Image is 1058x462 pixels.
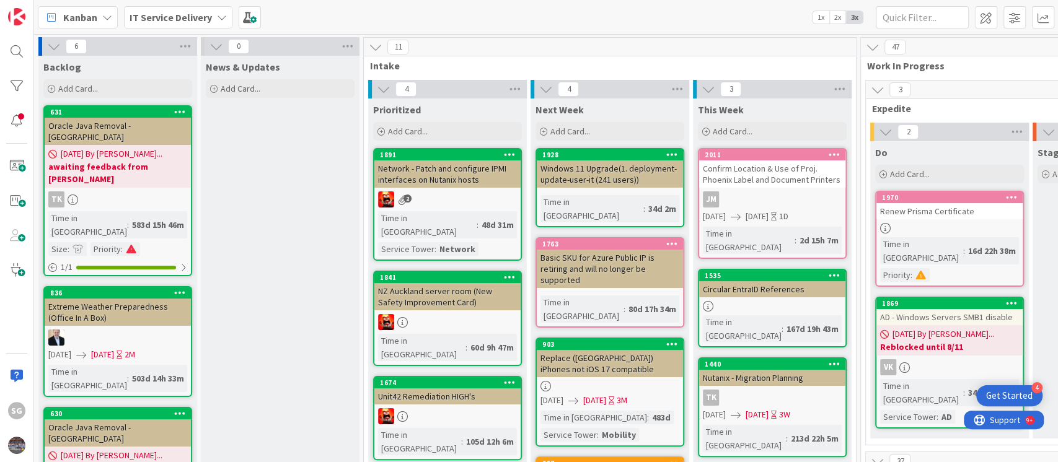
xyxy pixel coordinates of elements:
img: VN [378,408,394,424]
span: 6 [66,39,87,54]
div: Windows 11 Upgrade(1. deployment-update-user-it (241 users)) [537,160,683,188]
span: [DATE] [746,408,769,421]
div: 1891 [374,149,521,160]
span: Add Card... [890,168,930,180]
span: : [937,410,938,424]
div: 1841 [380,273,521,282]
img: Visit kanbanzone.com [8,8,25,25]
div: 1763 [537,238,683,250]
div: 483d [649,411,674,424]
b: IT Service Delivery [130,11,212,24]
span: 1x [813,11,829,24]
div: Time in [GEOGRAPHIC_DATA] [48,365,127,392]
div: 630 [50,409,191,418]
div: 3W [779,408,790,421]
div: 1440 [699,359,845,370]
a: 1928Windows 11 Upgrade(1. deployment-update-user-it (241 users))Time in [GEOGRAPHIC_DATA]:34d 2m [536,148,684,227]
span: : [643,202,645,216]
a: 1674Unit42 Remediation HIGH'sVNTime in [GEOGRAPHIC_DATA]:105d 12h 6m [373,376,522,460]
div: 105d 12h 6m [463,435,517,448]
div: AD - Windows Servers SMB1 disable [876,309,1023,325]
div: Get Started [986,390,1033,402]
input: Quick Filter... [876,6,969,28]
span: : [127,372,129,385]
div: TK [48,191,64,207]
div: Time in [GEOGRAPHIC_DATA] [540,295,624,323]
div: Oracle Java Removal - [GEOGRAPHIC_DATA] [45,118,191,145]
div: Oracle Java Removal - [GEOGRAPHIC_DATA] [45,419,191,447]
div: 1970 [876,192,1023,203]
span: Add Card... [550,126,590,137]
a: 1535Circular EntraID ReferencesTime in [GEOGRAPHIC_DATA]:167d 19h 43m [698,269,847,347]
a: 1440Nutanix - Migration PlanningTK[DATE][DATE]3WTime in [GEOGRAPHIC_DATA]:213d 22h 5m [698,357,847,457]
span: : [121,242,123,256]
span: : [786,432,788,445]
span: Kanban [63,10,97,25]
span: : [624,302,625,316]
div: 1440 [705,360,845,368]
div: 1841NZ Auckland server room (New Safety Improvement Card) [374,272,521,310]
div: 2011 [699,149,845,160]
div: 1D [779,210,788,223]
span: 47 [884,40,906,54]
span: Do [875,146,888,159]
div: 903Replace ([GEOGRAPHIC_DATA]) iPhones not iOS 17 compatible [537,339,683,377]
div: NZ Auckland server room (New Safety Improvement Card) [374,283,521,310]
div: 630 [45,408,191,419]
span: [DATE] [746,210,769,223]
span: Next Week [536,103,584,116]
div: Renew Prisma Certificate [876,203,1023,219]
div: 1763 [542,240,683,248]
div: AD [938,410,955,424]
div: Time in [GEOGRAPHIC_DATA] [378,334,465,361]
div: Unit42 Remediation HIGH's [374,388,521,404]
div: Priority [880,268,910,282]
div: 1869 [876,298,1023,309]
div: Circular EntraID References [699,281,845,297]
div: 630Oracle Java Removal - [GEOGRAPHIC_DATA] [45,408,191,447]
span: : [434,242,436,256]
div: Time in [GEOGRAPHIC_DATA] [48,211,127,238]
div: VN [374,314,521,330]
a: 1869AD - Windows Servers SMB1 disable[DATE] By [PERSON_NAME]...Reblocked until 8/11VKTime in [GEO... [875,297,1024,429]
div: Mobility [599,428,639,442]
div: 2d 15h 7m [796,233,842,247]
div: 1/1 [45,259,191,275]
div: 1535Circular EntraID References [699,270,845,297]
div: Network - Patch and configure IPMI interfaces on Nutanix hosts [374,160,521,188]
div: Confirm Location & Use of Proj. Phoenix Label and Document Printers [699,160,845,188]
span: : [910,268,912,282]
span: 0 [228,39,249,54]
div: Service Tower [880,410,937,424]
img: VN [378,314,394,330]
div: 1674 [374,377,521,388]
div: 1440Nutanix - Migration Planning [699,359,845,386]
img: VN [378,191,394,207]
a: 1841NZ Auckland server room (New Safety Improvement Card)VNTime in [GEOGRAPHIC_DATA]:60d 9h 47m [373,271,522,366]
span: 1 / 1 [61,261,73,274]
div: 1674 [380,378,521,387]
div: JM [703,191,719,207]
div: Time in [GEOGRAPHIC_DATA] [703,315,782,342]
div: VK [880,359,896,375]
div: 80d 17h 34m [625,302,679,316]
div: 903 [542,340,683,349]
b: awaiting feedback from [PERSON_NAME] [48,160,187,185]
span: : [963,244,965,258]
div: TK [699,390,845,406]
div: Basic SKU for Azure Public IP is retiring and will no longer be supported [537,250,683,288]
div: 4 [1031,382,1043,393]
div: 631 [45,107,191,118]
div: Time in [GEOGRAPHIC_DATA] [880,237,963,264]
span: : [597,428,599,442]
div: 9+ [63,5,69,15]
div: JM [699,191,845,207]
div: Size [48,242,68,256]
div: Nutanix - Migration Planning [699,370,845,386]
div: 34d 2m [645,202,679,216]
span: [DATE] By [PERSON_NAME]... [61,449,162,462]
div: 1869AD - Windows Servers SMB1 disable [876,298,1023,325]
span: [DATE] By [PERSON_NAME]... [61,147,162,160]
div: Replace ([GEOGRAPHIC_DATA]) iPhones not iOS 17 compatible [537,350,683,377]
div: Service Tower [378,242,434,256]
